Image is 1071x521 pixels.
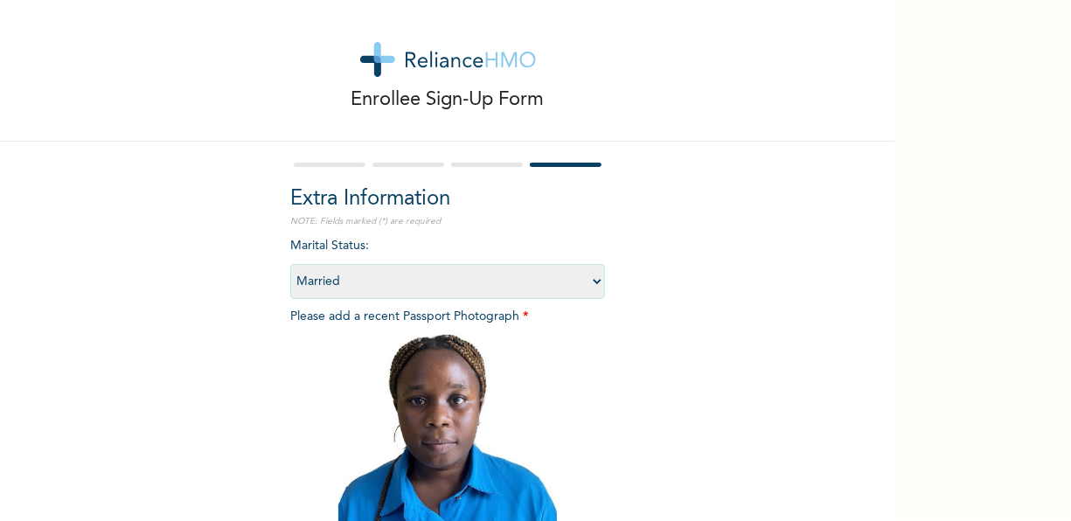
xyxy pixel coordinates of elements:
[351,86,545,115] p: Enrollee Sign-Up Form
[290,184,605,215] h2: Extra Information
[290,215,605,228] p: NOTE: Fields marked (*) are required
[290,240,605,288] span: Marital Status :
[360,42,536,77] img: logo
